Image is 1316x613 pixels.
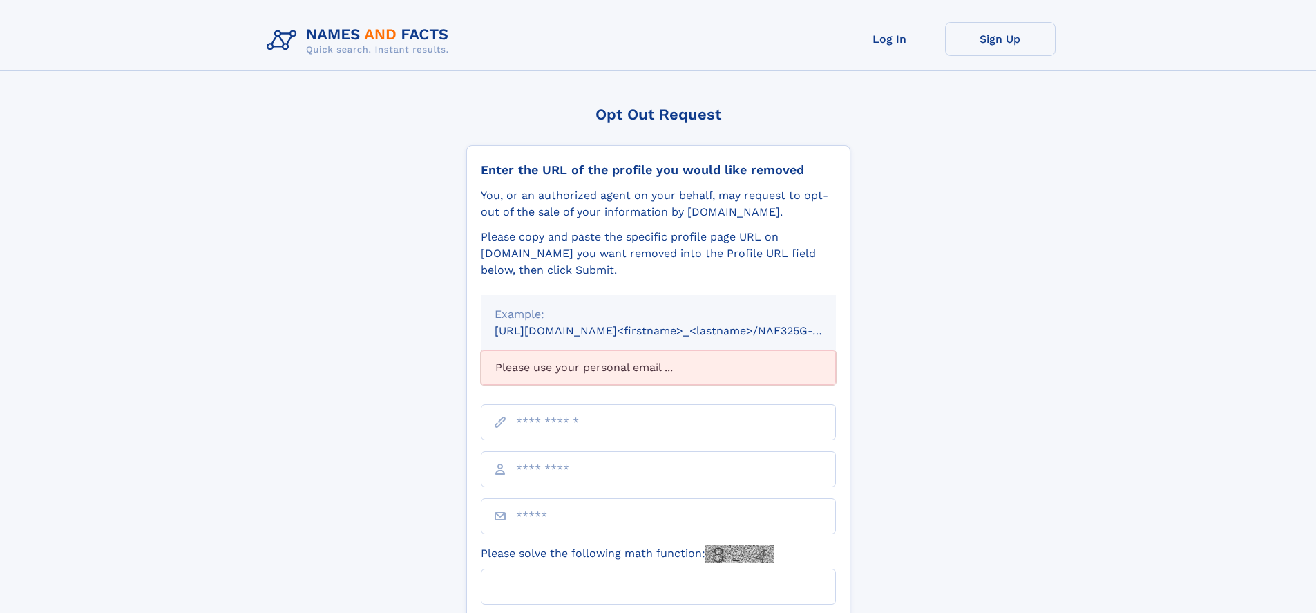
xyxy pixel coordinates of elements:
div: Please use your personal email ... [481,350,836,385]
a: Sign Up [945,22,1056,56]
div: Example: [495,306,822,323]
label: Please solve the following math function: [481,545,774,563]
small: [URL][DOMAIN_NAME]<firstname>_<lastname>/NAF325G-xxxxxxxx [495,324,862,337]
div: You, or an authorized agent on your behalf, may request to opt-out of the sale of your informatio... [481,187,836,220]
img: Logo Names and Facts [261,22,460,59]
a: Log In [835,22,945,56]
div: Please copy and paste the specific profile page URL on [DOMAIN_NAME] you want removed into the Pr... [481,229,836,279]
div: Enter the URL of the profile you would like removed [481,162,836,178]
div: Opt Out Request [466,106,850,123]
